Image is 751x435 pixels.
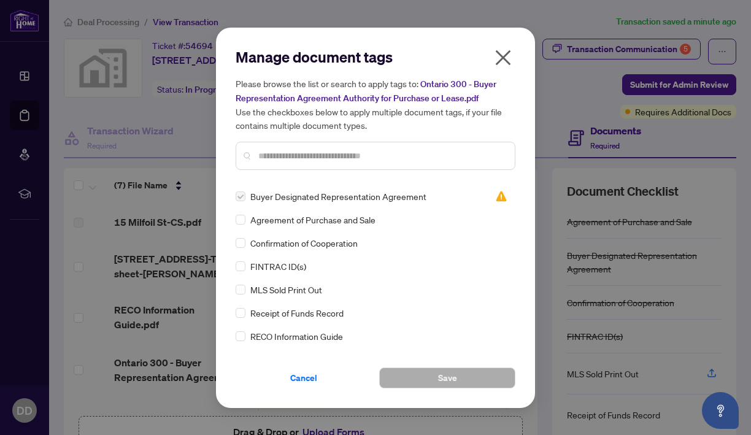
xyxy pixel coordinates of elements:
span: Agreement of Purchase and Sale [250,213,375,226]
button: Open asap [702,392,739,429]
h2: Manage document tags [236,47,515,67]
span: Needs Work [495,190,507,202]
span: Confirmation of Cooperation [250,236,358,250]
span: Cancel [290,368,317,388]
span: Buyer Designated Representation Agreement [250,190,426,203]
span: close [493,48,513,67]
img: status [495,190,507,202]
button: Cancel [236,368,372,388]
span: FINTRAC ID(s) [250,260,306,273]
span: Receipt of Funds Record [250,306,344,320]
button: Save [379,368,515,388]
span: MLS Sold Print Out [250,283,322,296]
h5: Please browse the list or search to apply tags to: Use the checkboxes below to apply multiple doc... [236,77,515,132]
span: Ontario 300 - Buyer Representation Agreement Authority for Purchase or Lease.pdf [236,79,496,104]
span: RECO Information Guide [250,329,343,343]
